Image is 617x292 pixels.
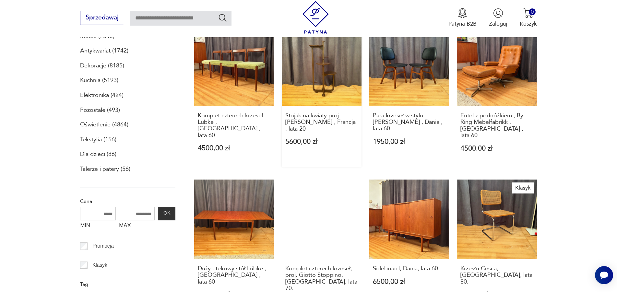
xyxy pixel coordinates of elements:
p: Promocja [92,242,114,250]
p: Klasyk [92,261,107,269]
button: Zaloguj [489,8,507,28]
a: Dla dzieci (86) [80,149,116,160]
h3: Fotel z podnóżkiem , By Ring Mebelfabrikk , [GEOGRAPHIC_DATA] , lata 60 [460,112,533,139]
p: 6500,00 zł [373,278,446,285]
a: Sprzedawaj [80,16,124,21]
p: 4500,00 zł [198,145,271,152]
p: 5600,00 zł [285,138,358,145]
a: Pozostałe (493) [80,105,120,116]
h3: Para krzeseł w stylu [PERSON_NAME] , Dania , lata 60 [373,112,446,132]
img: Ikonka użytkownika [493,8,503,18]
a: Talerze i patery (56) [80,164,130,175]
button: OK [158,207,175,220]
p: 1950,00 zł [373,138,446,145]
h3: Duży , tekowy stół Lübke , [GEOGRAPHIC_DATA] , lata 60 [198,265,271,285]
h3: Stojak na kwiaty proj. [PERSON_NAME] , Francja , lata 20 [285,112,358,132]
img: Patyna - sklep z meblami i dekoracjami vintage [299,1,332,34]
a: Ikona medaluPatyna B2B [448,8,477,28]
button: 0Koszyk [520,8,537,28]
a: Para krzeseł w stylu Borge Mogensen , Dania , lata 60Para krzeseł w stylu [PERSON_NAME] , Dania ,... [369,26,449,167]
img: Ikona koszyka [523,8,533,18]
p: Koszyk [520,20,537,28]
button: Sprzedawaj [80,11,124,25]
label: MIN [80,220,116,233]
div: 0 [529,8,536,15]
h3: Komplet czterech krzeseł Lübke , [GEOGRAPHIC_DATA] , lata 60 [198,112,271,139]
a: Dekoracje (8185) [80,60,124,71]
iframe: Smartsupp widget button [595,266,613,284]
a: Komplet czterech krzeseł Lübke , Niemcy , lata 60Komplet czterech krzeseł Lübke , [GEOGRAPHIC_DAT... [194,26,274,167]
p: Patyna B2B [448,20,477,28]
a: Kuchnia (5193) [80,75,118,86]
h3: Krzesło Cesca, [GEOGRAPHIC_DATA], lata 80. [460,265,533,285]
a: Stojak na kwiaty proj. André Groulta , Francja , lata 20Stojak na kwiaty proj. [PERSON_NAME] , Fr... [282,26,362,167]
img: Ikona medalu [457,8,468,18]
h3: Sideboard, Dania, lata 60. [373,265,446,272]
button: Szukaj [218,13,227,22]
a: Elektronika (424) [80,90,124,101]
label: MAX [119,220,155,233]
a: Tekstylia (156) [80,134,116,145]
p: Tag [80,280,175,288]
p: Cena [80,197,175,205]
p: 4500,00 zł [460,145,533,152]
a: Antykwariat (1742) [80,45,128,56]
h3: Komplet czterech krzeseł, proj. Giotto Stoppino, [GEOGRAPHIC_DATA], lata 70. [285,265,358,292]
button: Patyna B2B [448,8,477,28]
p: Zaloguj [489,20,507,28]
a: Fotel z podnóżkiem , By Ring Mebelfabrikk , Norwegia , lata 60Fotel z podnóżkiem , By Ring Mebelf... [457,26,537,167]
a: Oświetlenie (4864) [80,119,128,130]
